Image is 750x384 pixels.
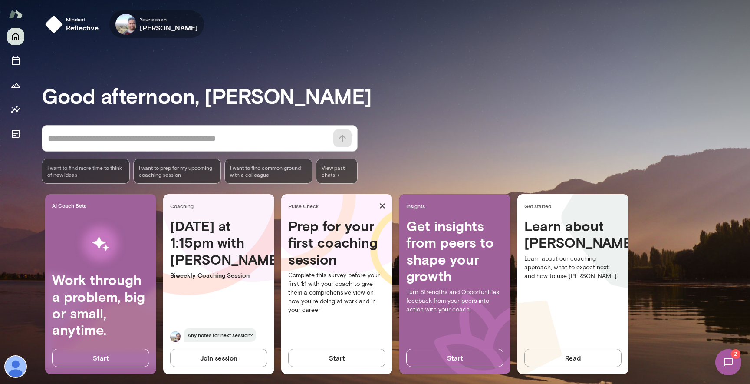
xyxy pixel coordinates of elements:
[170,202,271,209] span: Coaching
[316,159,358,184] span: View past chats ->
[52,202,153,209] span: AI Coach Beta
[406,288,503,314] p: Turn Strengths and Opportunities feedback from your peers into action with your coach.
[62,216,139,271] img: AI Workflows
[184,328,256,342] span: Any notes for next session?
[170,331,181,342] img: Vipin
[288,349,385,367] button: Start
[7,101,24,118] button: Insights
[133,159,221,184] div: I want to prep for my upcoming coaching session
[7,125,24,142] button: Documents
[45,16,62,33] img: mindset
[140,23,198,33] h6: [PERSON_NAME]
[42,83,750,108] h3: Good afternoon, [PERSON_NAME]
[52,349,149,367] button: Start
[170,218,267,268] h4: [DATE] at 1:15pm with [PERSON_NAME]
[115,14,136,35] img: Vipin Hegde
[288,218,385,268] h4: Prep for your first coaching session
[406,218,503,285] h4: Get insights from peers to shape your growth
[524,218,622,251] h4: Learn about [PERSON_NAME]
[140,16,198,23] span: Your coach
[288,271,385,314] p: Complete this survey before your first 1:1 with your coach to give them a comprehensive view on h...
[406,349,503,367] button: Start
[170,349,267,367] button: Join session
[5,356,26,377] img: Daniel Epstein
[47,164,124,178] span: I want to find more time to think of new ideas
[42,159,130,184] div: I want to find more time to think of new ideas
[524,349,622,367] button: Read
[7,28,24,45] button: Home
[139,164,216,178] span: I want to prep for my upcoming coaching session
[406,202,507,209] span: Insights
[230,164,307,178] span: I want to find common ground with a colleague
[66,16,99,23] span: Mindset
[66,23,99,33] h6: reflective
[7,76,24,94] button: Growth Plan
[170,271,267,280] p: Biweekly Coaching Session
[52,271,149,338] h4: Work through a problem, big or small, anytime.
[524,202,625,209] span: Get started
[9,6,23,22] img: Mento
[109,10,204,38] div: Vipin HegdeYour coach[PERSON_NAME]
[7,52,24,70] button: Sessions
[224,159,312,184] div: I want to find common ground with a colleague
[524,255,622,281] p: Learn about our coaching approach, what to expect next, and how to use [PERSON_NAME].
[42,10,106,38] button: Mindsetreflective
[288,202,376,209] span: Pulse Check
